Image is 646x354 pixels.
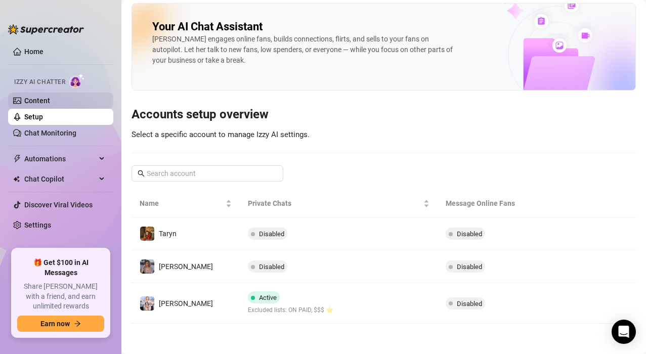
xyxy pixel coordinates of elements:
span: Chat Copilot [24,171,96,187]
span: Excluded lists: ON PAID, $$$ ⭐ [248,305,333,315]
span: [PERSON_NAME] [159,299,213,307]
th: Message Online Fans [438,190,570,217]
span: Disabled [457,300,482,307]
img: Sara [140,259,154,274]
span: arrow-right [74,320,81,327]
h2: Your AI Chat Assistant [152,20,263,34]
a: Content [24,97,50,105]
img: Chat Copilot [13,175,20,183]
th: Name [132,190,240,217]
img: AI Chatter [69,73,85,88]
a: Chat Monitoring [24,129,76,137]
div: Open Intercom Messenger [612,320,636,344]
h3: Accounts setup overview [132,107,636,123]
span: Private Chats [248,198,422,209]
img: Taryn [140,227,154,241]
a: Discover Viral Videos [24,201,93,209]
span: Earn now [40,320,70,328]
span: Disabled [457,263,482,271]
img: logo-BBDzfeDw.svg [8,24,84,34]
div: [PERSON_NAME] engages online fans, builds connections, flirts, and sells to your fans on autopilo... [152,34,456,66]
span: Izzy AI Chatter [14,77,65,87]
span: thunderbolt [13,155,21,163]
img: Sara [140,296,154,311]
span: Disabled [259,263,284,271]
span: 🎁 Get $100 in AI Messages [17,258,104,278]
th: Private Chats [240,190,438,217]
span: Name [140,198,224,209]
span: Taryn [159,230,177,238]
span: Share [PERSON_NAME] with a friend, and earn unlimited rewards [17,282,104,312]
span: Disabled [259,230,284,238]
span: Disabled [457,230,482,238]
input: Search account [147,168,269,179]
span: Active [259,294,277,301]
span: Select a specific account to manage Izzy AI settings. [132,130,310,139]
span: Automations [24,151,96,167]
span: [PERSON_NAME] [159,262,213,271]
button: Earn nowarrow-right [17,316,104,332]
span: search [138,170,145,177]
a: Settings [24,221,51,229]
a: Home [24,48,44,56]
a: Setup [24,113,43,121]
